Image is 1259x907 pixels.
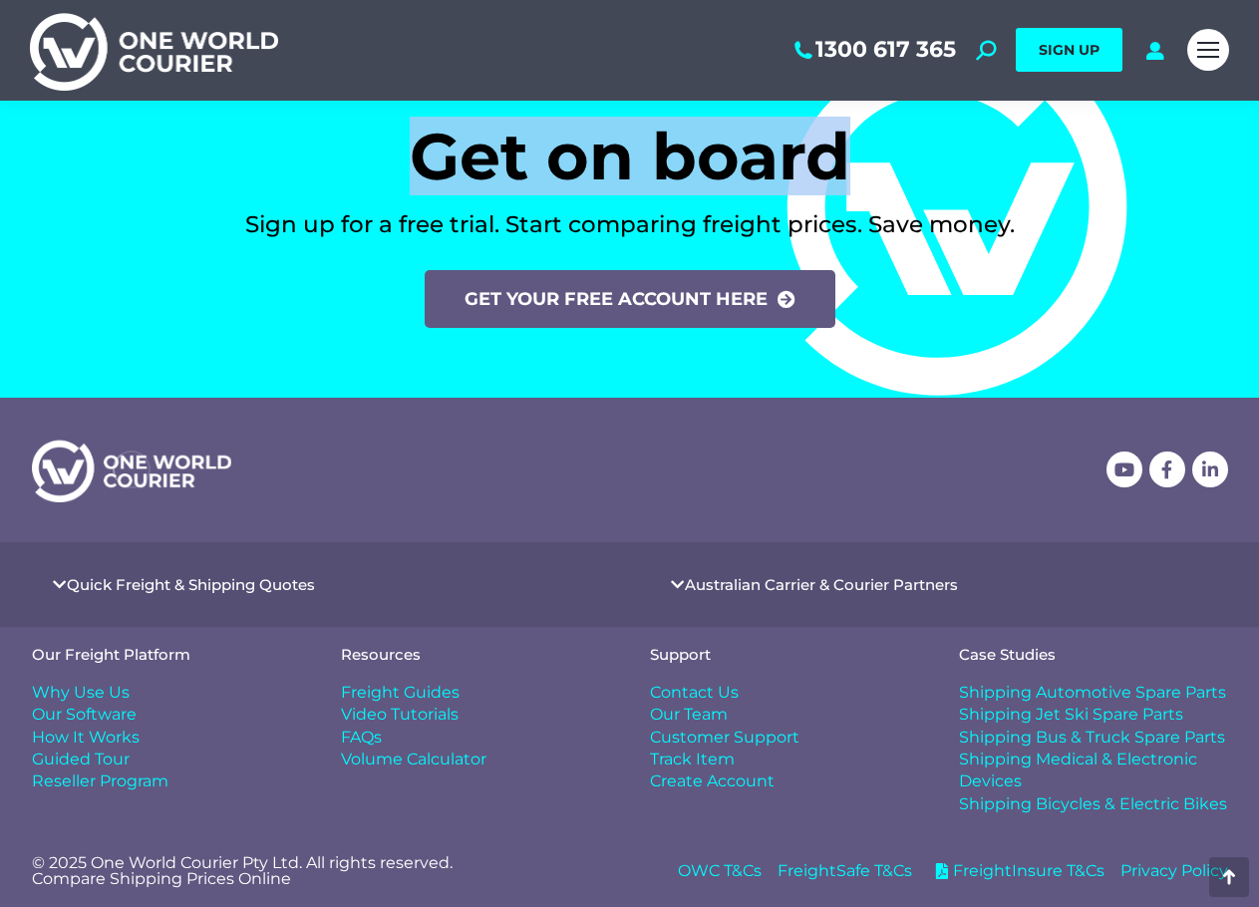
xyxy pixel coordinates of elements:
span: Customer Support [650,727,799,749]
span: Guided Tour [32,749,130,770]
span: How It Works [32,727,140,749]
a: Track Item [650,749,919,770]
span: Track Item [650,749,735,770]
h4: Resources [341,647,610,662]
h2: Get on board [32,124,1228,188]
span: Shipping Automotive Spare Parts [959,682,1226,704]
span: Why Use Us [32,682,130,704]
a: Quick Freight & Shipping Quotes [67,577,315,592]
a: Reseller Program [32,770,301,792]
span: Our Team [650,704,728,726]
a: Volume Calculator [341,749,610,770]
a: Privacy Policy [1120,860,1228,882]
a: Create Account [650,770,919,792]
a: Customer Support [650,727,919,749]
span: Shipping Bicycles & Electric Bikes [959,793,1227,815]
a: Shipping Bicycles & Electric Bikes [959,793,1228,815]
a: Freight Guides [341,682,610,704]
a: Video Tutorials [341,704,610,726]
a: FreightInsure T&Cs [928,860,1104,882]
a: Why Use Us [32,682,301,704]
a: Australian Carrier & Courier Partners [685,577,958,592]
img: One World Courier [30,10,278,91]
a: Guided Tour [32,749,301,770]
a: How It Works [32,727,301,749]
span: SIGN UP [1039,41,1100,59]
h3: Sign up for a free trial. Start comparing freight prices. Save money. [32,208,1228,240]
span: Shipping Jet Ski Spare Parts [959,704,1183,726]
span: FAQs [341,727,382,749]
a: OWC T&Cs [678,860,762,882]
a: Shipping Medical & Electronic Devices [959,749,1228,793]
span: Reseller Program [32,770,168,792]
span: Create Account [650,770,775,792]
a: Mobile menu icon [1187,29,1229,71]
span: Video Tutorials [341,704,459,726]
span: Freight Guides [341,682,460,704]
a: SIGN UP [1016,28,1122,72]
a: Our Software [32,704,301,726]
a: Shipping Jet Ski Spare Parts [959,704,1228,726]
a: FAQs [341,727,610,749]
a: Contact Us [650,682,919,704]
h4: Our Freight Platform [32,647,301,662]
a: Get your free account here [425,270,835,328]
h4: Case Studies [959,647,1228,662]
h4: Support [650,647,919,662]
span: Shipping Bus & Truck Spare Parts [959,727,1225,749]
a: Shipping Automotive Spare Parts [959,682,1228,704]
p: © 2025 One World Courier Pty Ltd. All rights reserved. Compare Shipping Prices Online [32,855,610,887]
span: Contact Us [650,682,739,704]
a: FreightSafe T&Cs [778,860,912,882]
a: Our Team [650,704,919,726]
span: FreightInsure T&Cs [948,860,1104,882]
a: Shipping Bus & Truck Spare Parts [959,727,1228,749]
a: 1300 617 365 [790,37,956,63]
span: Volume Calculator [341,749,486,770]
span: Our Software [32,704,137,726]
